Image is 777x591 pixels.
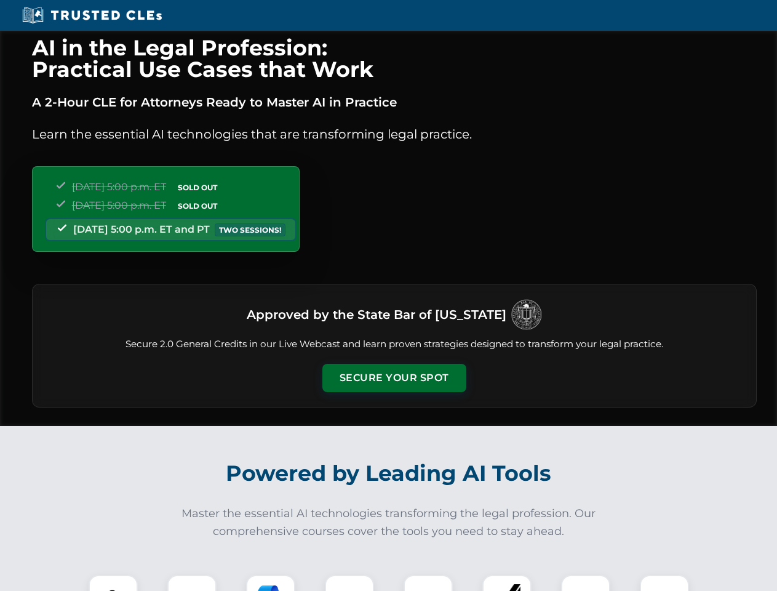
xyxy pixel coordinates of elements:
h1: AI in the Legal Profession: Practical Use Cases that Work [32,37,757,80]
p: A 2-Hour CLE for Attorneys Ready to Master AI in Practice [32,92,757,112]
p: Learn the essential AI technologies that are transforming legal practice. [32,124,757,144]
span: SOLD OUT [173,181,221,194]
h3: Approved by the State Bar of [US_STATE] [247,304,506,326]
span: SOLD OUT [173,199,221,212]
img: Logo [511,299,542,330]
span: [DATE] 5:00 p.m. ET [72,181,166,193]
h2: Powered by Leading AI Tools [48,452,730,495]
button: Secure Your Spot [322,364,466,392]
img: Trusted CLEs [18,6,165,25]
p: Master the essential AI technologies transforming the legal profession. Our comprehensive courses... [173,505,604,541]
p: Secure 2.0 General Credits in our Live Webcast and learn proven strategies designed to transform ... [47,337,741,352]
span: [DATE] 5:00 p.m. ET [72,199,166,211]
